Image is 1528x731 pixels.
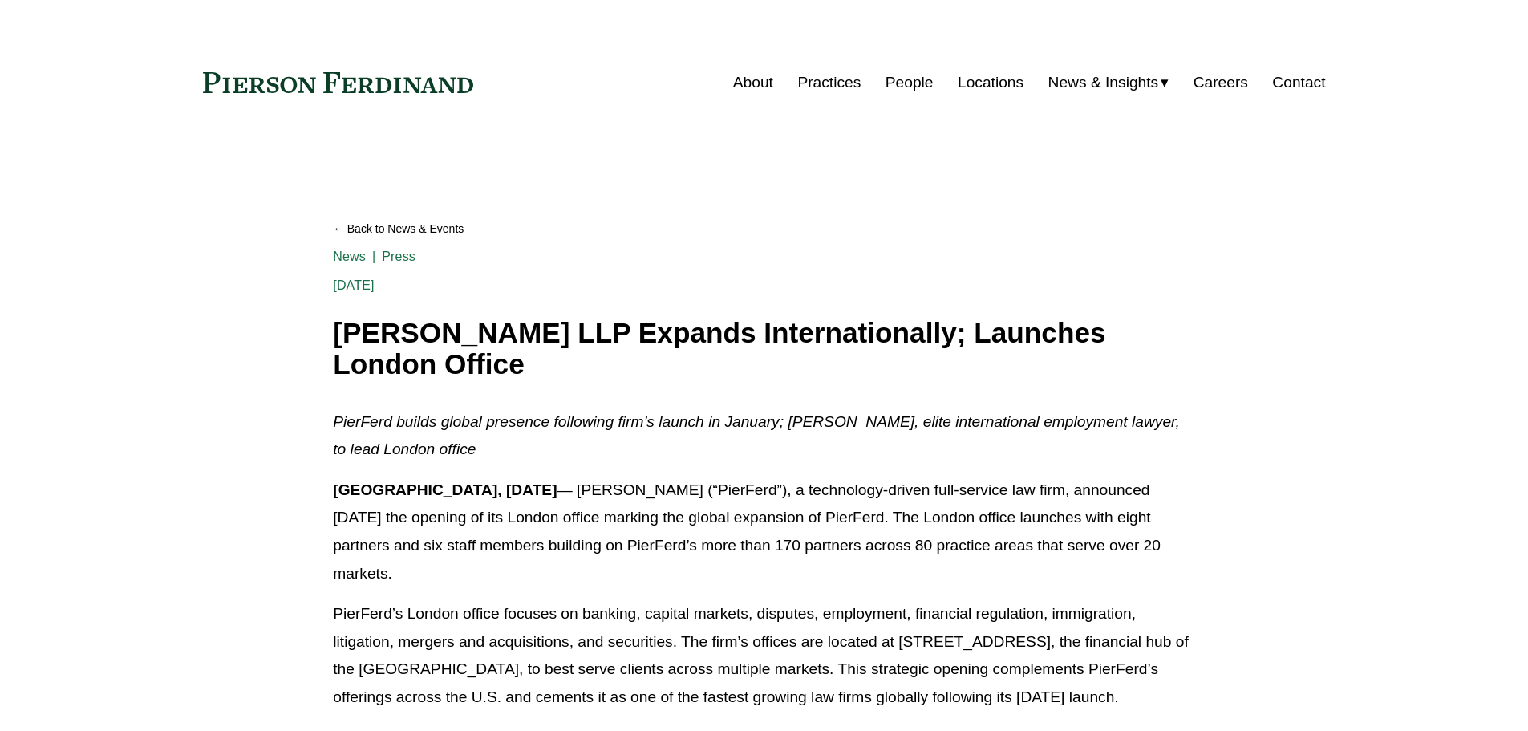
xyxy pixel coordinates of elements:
[886,67,934,98] a: People
[958,67,1023,98] a: Locations
[333,250,366,263] a: News
[333,481,557,498] strong: [GEOGRAPHIC_DATA], [DATE]
[797,67,861,98] a: Practices
[1048,67,1169,98] a: folder dropdown
[333,413,1184,458] em: PierFerd builds global presence following firm’s launch in January; [PERSON_NAME], elite internat...
[1272,67,1325,98] a: Contact
[333,600,1194,711] p: PierFerd’s London office focuses on banking, capital markets, disputes, employment, financial reg...
[1048,69,1159,97] span: News & Insights
[333,215,1194,243] a: Back to News & Events
[733,67,773,98] a: About
[333,278,374,292] span: [DATE]
[333,318,1194,380] h1: [PERSON_NAME] LLP Expands Internationally; Launches London Office
[1194,67,1248,98] a: Careers
[333,477,1194,587] p: — [PERSON_NAME] (“PierFerd”), a technology-driven full-service law firm, announced [DATE] the ope...
[382,250,415,263] a: Press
